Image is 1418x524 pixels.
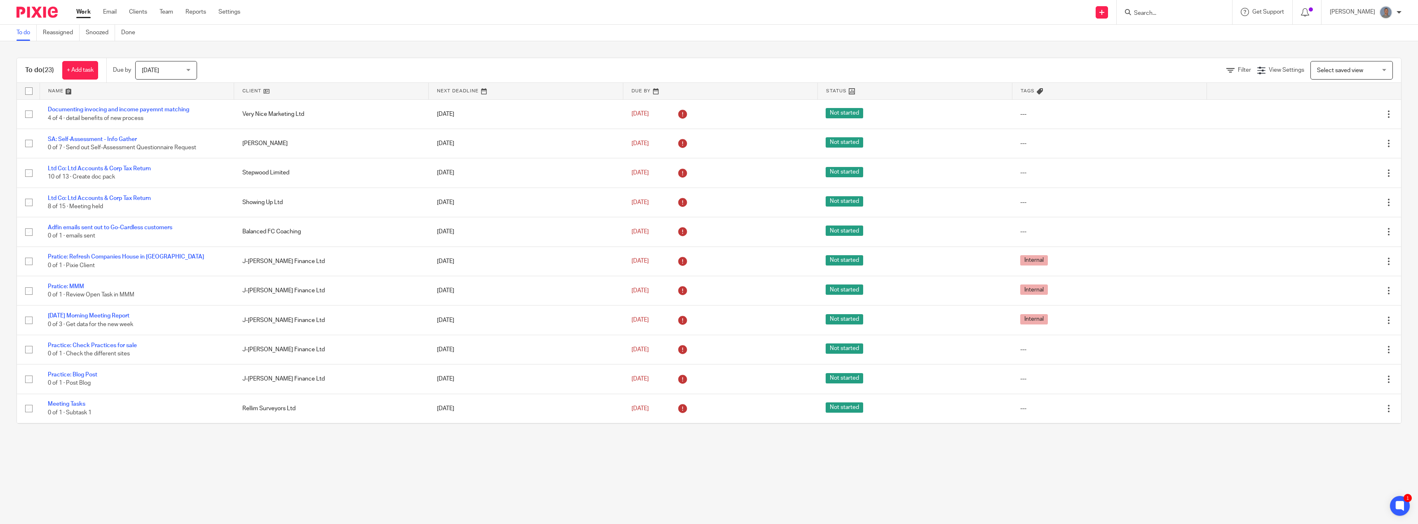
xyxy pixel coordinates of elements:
span: [DATE] [632,170,649,176]
td: J-[PERSON_NAME] Finance Ltd [234,276,429,305]
td: [DATE] [429,394,623,423]
a: Practice: Blog Post [48,372,97,378]
a: Snoozed [86,25,115,41]
img: Pixie [16,7,58,18]
span: View Settings [1269,67,1304,73]
span: Internal [1020,284,1048,295]
a: Adfin emails sent out to Go-Cardless customers [48,225,172,230]
a: Settings [218,8,240,16]
span: [DATE] [632,288,649,294]
a: Team [160,8,173,16]
a: Ltd Co: Ltd Accounts & Corp Tax Return [48,195,151,201]
a: Clients [129,8,147,16]
td: [PERSON_NAME] [234,129,429,158]
span: Not started [826,108,863,118]
td: Stepwood Limited [234,158,429,188]
td: [DATE] [429,305,623,335]
a: [DATE] Morning Meeting Report [48,313,129,319]
div: --- [1020,345,1198,354]
span: 0 of 1 · Pixie Client [48,263,95,268]
span: [DATE] [632,406,649,411]
span: [DATE] [632,141,649,146]
span: [DATE] [632,376,649,382]
span: [DATE] [632,258,649,264]
span: [DATE] [632,229,649,235]
span: 0 of 3 · Get data for the new week [48,322,133,327]
h1: To do [25,66,54,75]
span: Get Support [1252,9,1284,15]
a: Pratice: MMM [48,284,84,289]
a: Email [103,8,117,16]
td: J-[PERSON_NAME] Finance Ltd [234,247,429,276]
span: Not started [826,196,863,207]
span: Not started [826,137,863,148]
span: Not started [826,373,863,383]
span: Not started [826,284,863,295]
span: 0 of 1 · emails sent [48,233,95,239]
span: 4 of 4 · detail benefits of new process [48,115,143,121]
td: Rellim Surveyors Ltd [234,394,429,423]
input: Search [1133,10,1207,17]
a: To do [16,25,37,41]
td: [DATE] [429,99,623,129]
p: [PERSON_NAME] [1330,8,1375,16]
span: Not started [826,402,863,413]
td: J-[PERSON_NAME] Finance Ltd [234,335,429,364]
a: Ltd Co: Ltd Accounts & Corp Tax Return [48,166,151,172]
span: Not started [826,226,863,236]
td: J-[PERSON_NAME] Finance Ltd [234,364,429,394]
div: --- [1020,198,1198,207]
div: --- [1020,169,1198,177]
img: James%20Headshot.png [1379,6,1392,19]
span: [DATE] [632,200,649,205]
td: J-[PERSON_NAME] Finance Ltd [234,423,429,453]
td: [DATE] [429,276,623,305]
div: 1 [1404,494,1412,502]
span: Internal [1020,314,1048,324]
span: Internal [1020,255,1048,266]
div: --- [1020,375,1198,383]
div: --- [1020,139,1198,148]
span: (23) [42,67,54,73]
td: [DATE] [429,423,623,453]
td: Balanced FC Coaching [234,217,429,247]
span: Filter [1238,67,1251,73]
a: Work [76,8,91,16]
span: 0 of 1 · Post Blog [48,381,91,386]
span: 0 of 7 · Send out Self-Assessment Questionnaire Request [48,145,196,150]
a: + Add task [62,61,98,80]
p: Due by [113,66,131,74]
td: J-[PERSON_NAME] Finance Ltd [234,305,429,335]
a: Practice: Check Practices for sale [48,343,137,348]
a: Pratice: Refresh Companies House in [GEOGRAPHIC_DATA] [48,254,204,260]
td: [DATE] [429,335,623,364]
td: [DATE] [429,158,623,188]
td: [DATE] [429,217,623,247]
div: --- [1020,110,1198,118]
span: Not started [826,167,863,177]
a: Documenting invocing and income payemnt matching [48,107,189,113]
div: --- [1020,404,1198,413]
a: SA: Self-Assessment - Info Gather [48,136,137,142]
td: Showing Up Ltd [234,188,429,217]
td: Very Nice Marketing Ltd [234,99,429,129]
span: [DATE] [142,68,159,73]
span: 10 of 13 · Create doc pack [48,174,115,180]
td: [DATE] [429,247,623,276]
span: Not started [826,343,863,354]
span: [DATE] [632,347,649,352]
span: 8 of 15 · Meeting held [48,204,103,209]
div: --- [1020,228,1198,236]
span: 0 of 1 · Subtask 1 [48,410,92,416]
td: [DATE] [429,129,623,158]
td: [DATE] [429,364,623,394]
td: [DATE] [429,188,623,217]
span: Select saved view [1317,68,1363,73]
span: [DATE] [632,317,649,323]
span: [DATE] [632,111,649,117]
span: 0 of 1 · Check the different sites [48,351,130,357]
a: Reports [185,8,206,16]
a: Done [121,25,141,41]
span: Not started [826,255,863,266]
a: Meeting Tasks [48,401,85,407]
